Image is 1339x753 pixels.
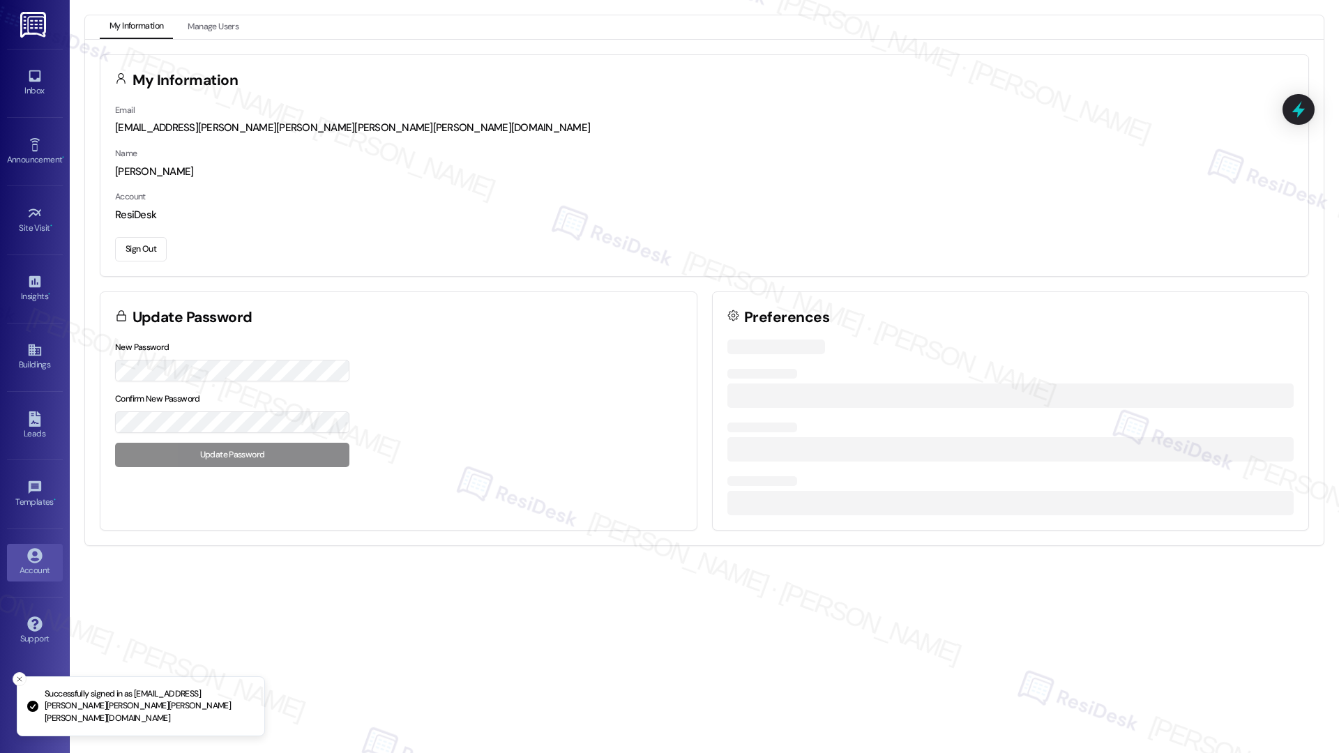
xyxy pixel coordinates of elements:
[54,495,56,505] span: •
[7,544,63,581] a: Account
[13,672,27,686] button: Close toast
[7,476,63,513] a: Templates •
[7,64,63,102] a: Inbox
[48,289,50,299] span: •
[115,121,1294,135] div: [EMAIL_ADDRESS][PERSON_NAME][PERSON_NAME][PERSON_NAME][PERSON_NAME][DOMAIN_NAME]
[7,407,63,445] a: Leads
[7,338,63,376] a: Buildings
[7,612,63,650] a: Support
[7,201,63,239] a: Site Visit •
[115,342,169,353] label: New Password
[115,237,167,261] button: Sign Out
[178,15,248,39] button: Manage Users
[45,688,253,725] p: Successfully signed in as [EMAIL_ADDRESS][PERSON_NAME][PERSON_NAME][PERSON_NAME][PERSON_NAME][DOM...
[7,270,63,307] a: Insights •
[115,191,146,202] label: Account
[744,310,829,325] h3: Preferences
[62,153,64,162] span: •
[133,310,252,325] h3: Update Password
[133,73,239,88] h3: My Information
[50,221,52,231] span: •
[115,105,135,116] label: Email
[115,148,137,159] label: Name
[115,393,200,404] label: Confirm New Password
[100,15,173,39] button: My Information
[20,12,49,38] img: ResiDesk Logo
[115,165,1294,179] div: [PERSON_NAME]
[115,208,1294,222] div: ResiDesk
